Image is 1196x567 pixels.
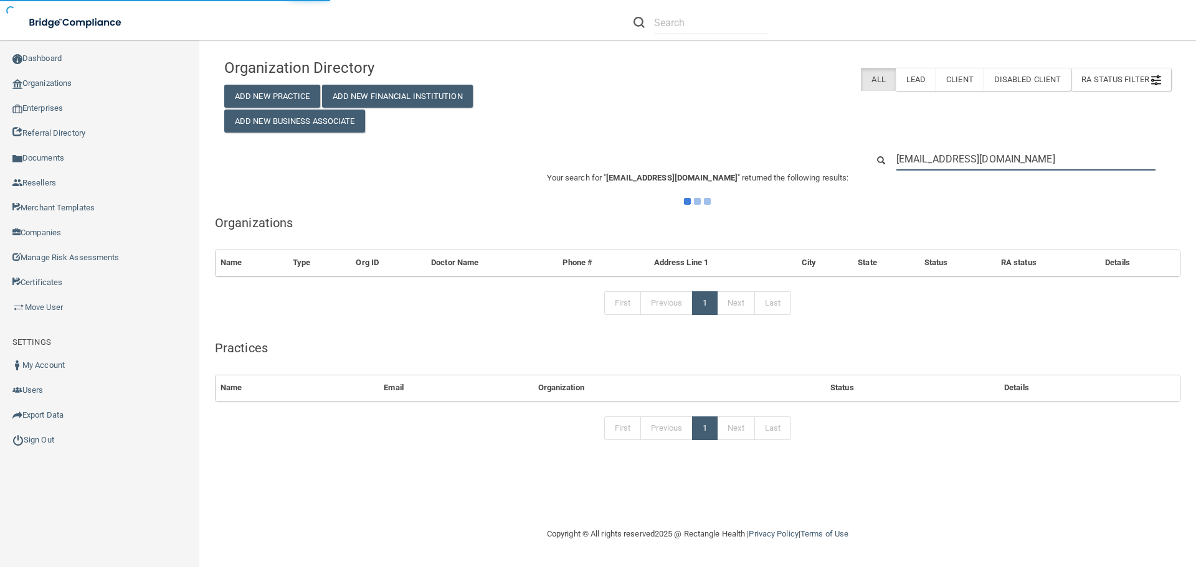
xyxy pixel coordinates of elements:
button: Add New Practice [224,85,320,108]
input: Search [654,11,768,34]
a: Last [754,291,791,315]
th: Address Line 1 [649,250,797,276]
label: All [861,68,895,91]
th: Details [1100,250,1180,276]
a: Next [717,291,754,315]
th: Doctor Name [426,250,558,276]
img: icon-users.e205127d.png [12,385,22,395]
a: First [604,416,642,440]
label: Disabled Client [984,68,1071,91]
label: Lead [896,68,936,91]
iframe: Drift Widget Chat Controller [980,479,1181,528]
th: Details [999,375,1180,401]
th: Email [379,375,533,401]
a: First [604,291,642,315]
a: Terms of Use [800,529,848,538]
th: State [853,250,919,276]
th: Name [216,250,288,276]
th: City [797,250,853,276]
h5: Practices [215,341,1180,355]
label: Client [936,68,984,91]
a: Privacy Policy [749,529,798,538]
img: ic_dashboard_dark.d01f4a41.png [12,54,22,64]
a: Previous [640,416,693,440]
span: RA Status Filter [1081,75,1161,84]
img: icon-filter@2x.21656d0b.png [1151,75,1161,85]
th: Phone # [558,250,648,276]
a: Last [754,416,791,440]
img: organization-icon.f8decf85.png [12,79,22,89]
th: Type [288,250,351,276]
img: bridge_compliance_login_screen.278c3ca4.svg [19,10,133,35]
th: Organization [533,375,825,401]
h5: Organizations [215,216,1180,230]
a: 1 [692,291,718,315]
label: SETTINGS [12,335,51,350]
img: ajax-loader.4d491dd7.gif [684,198,711,205]
img: ic_user_dark.df1a06c3.png [12,360,22,370]
img: ic_power_dark.7ecde6b1.png [12,434,24,446]
img: enterprise.0d942306.png [12,105,22,113]
a: Next [717,416,754,440]
a: 1 [692,416,718,440]
span: [EMAIL_ADDRESS][DOMAIN_NAME] [606,173,738,182]
th: Org ID [351,250,426,276]
img: ic-search.3b580494.png [634,17,645,28]
img: icon-documents.8dae5593.png [12,154,22,164]
th: RA status [996,250,1100,276]
th: Status [919,250,996,276]
img: briefcase.64adab9b.png [12,301,25,314]
img: ic_reseller.de258add.png [12,178,22,188]
a: Previous [640,291,693,315]
th: Name [216,375,379,401]
th: Status [825,375,999,401]
div: Copyright © All rights reserved 2025 @ Rectangle Health | | [470,514,925,554]
button: Add New Business Associate [224,110,365,133]
img: icon-export.b9366987.png [12,410,22,420]
button: Add New Financial Institution [322,85,473,108]
p: Your search for " " returned the following results: [215,171,1180,185]
h4: Organization Directory [224,60,528,76]
input: Search [896,148,1156,171]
